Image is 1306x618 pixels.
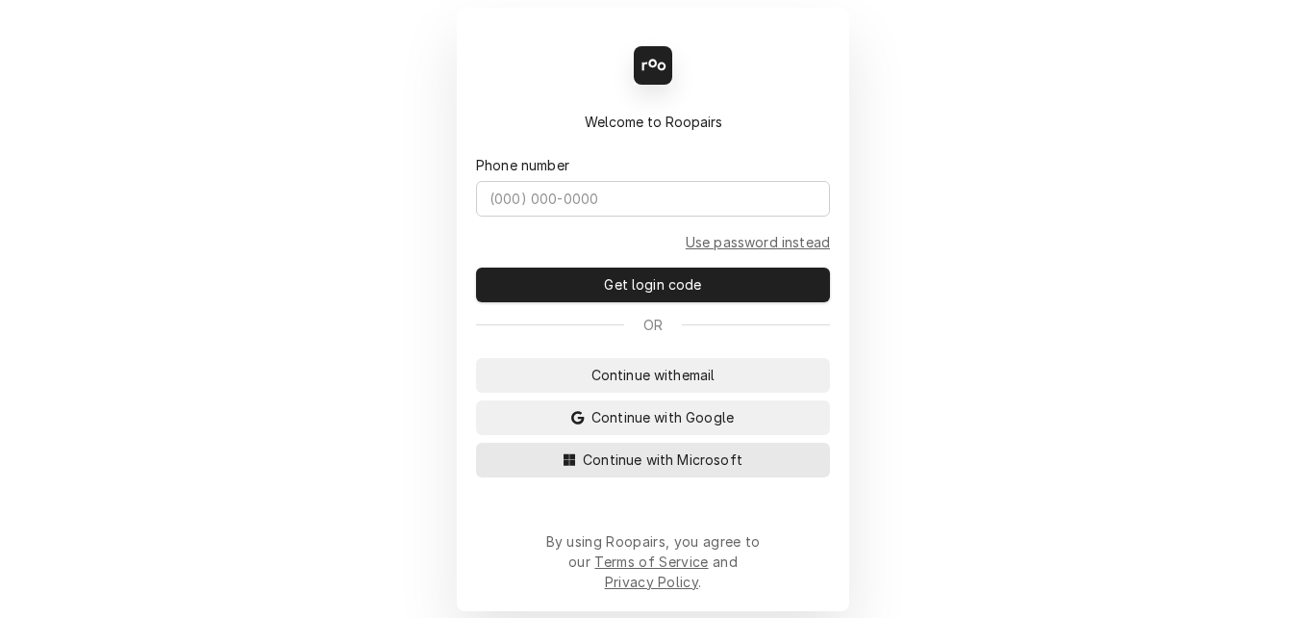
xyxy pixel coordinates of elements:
[600,274,705,295] span: Get login code
[686,232,830,252] a: Go to Phone and password form
[476,315,830,335] div: Or
[476,268,830,302] button: Get login code
[545,531,761,592] div: By using Roopairs, you agree to our and .
[594,554,708,570] a: Terms of Service
[605,574,698,590] a: Privacy Policy
[476,112,830,132] div: Welcome to Roopairs
[588,407,738,427] span: Continue with Google
[476,358,830,393] button: Continue withemail
[588,365,719,385] span: Continue with email
[476,400,830,435] button: Continue with Google
[476,181,830,217] input: (000) 000-0000
[476,155,569,175] label: Phone number
[476,443,830,477] button: Continue with Microsoft
[579,450,746,470] span: Continue with Microsoft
